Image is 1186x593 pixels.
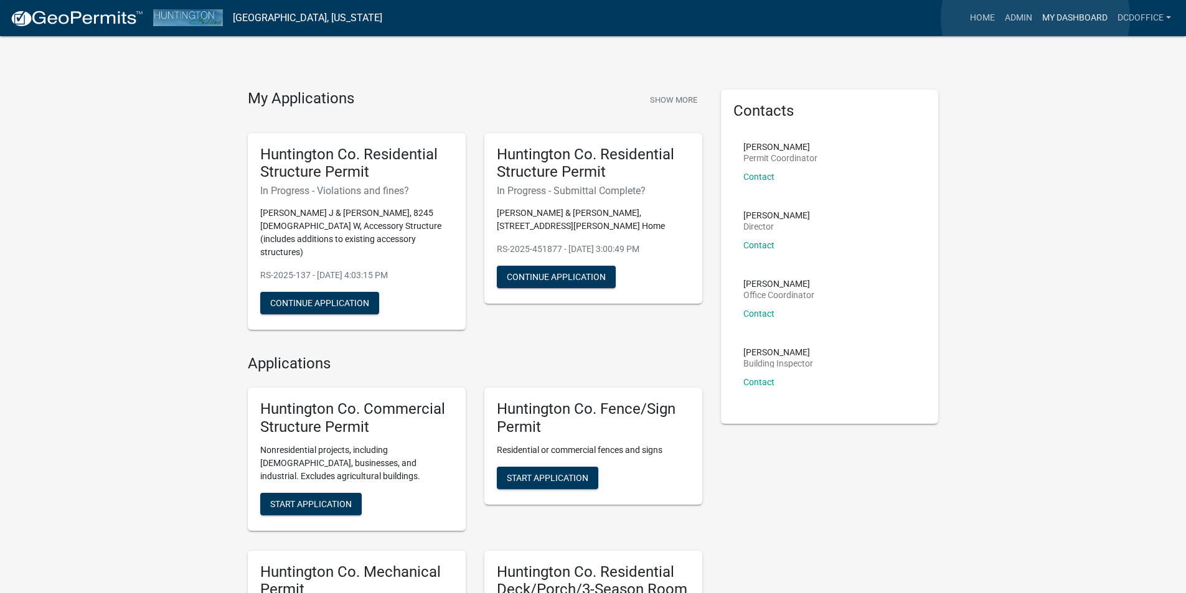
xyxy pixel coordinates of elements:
[270,498,352,508] span: Start Application
[248,90,354,108] h4: My Applications
[497,207,690,233] p: [PERSON_NAME] & [PERSON_NAME], [STREET_ADDRESS][PERSON_NAME] Home
[260,400,453,436] h5: Huntington Co. Commercial Structure Permit
[743,291,814,299] p: Office Coordinator
[260,207,453,259] p: [PERSON_NAME] J & [PERSON_NAME], 8245 [DEMOGRAPHIC_DATA] W, Accessory Structure (includes additio...
[743,240,774,250] a: Contact
[743,211,810,220] p: [PERSON_NAME]
[645,90,702,110] button: Show More
[743,154,817,162] p: Permit Coordinator
[497,185,690,197] h6: In Progress - Submittal Complete?
[743,222,810,231] p: Director
[497,444,690,457] p: Residential or commercial fences and signs
[153,9,223,26] img: Huntington County, Indiana
[743,279,814,288] p: [PERSON_NAME]
[743,172,774,182] a: Contact
[497,400,690,436] h5: Huntington Co. Fence/Sign Permit
[260,185,453,197] h6: In Progress - Violations and fines?
[743,377,774,387] a: Contact
[233,7,382,29] a: [GEOGRAPHIC_DATA], [US_STATE]
[743,348,813,357] p: [PERSON_NAME]
[507,472,588,482] span: Start Application
[260,146,453,182] h5: Huntington Co. Residential Structure Permit
[1000,6,1037,30] a: Admin
[1037,6,1113,30] a: My Dashboard
[743,359,813,368] p: Building Inspector
[260,444,453,483] p: Nonresidential projects, including [DEMOGRAPHIC_DATA], businesses, and industrial. Excludes agric...
[743,309,774,319] a: Contact
[733,102,926,120] h5: Contacts
[497,243,690,256] p: RS-2025-451877 - [DATE] 3:00:49 PM
[497,146,690,182] h5: Huntington Co. Residential Structure Permit
[497,467,598,489] button: Start Application
[743,142,817,151] p: [PERSON_NAME]
[497,266,616,288] button: Continue Application
[260,269,453,282] p: RS-2025-137 - [DATE] 4:03:15 PM
[260,493,362,515] button: Start Application
[260,292,379,314] button: Continue Application
[965,6,1000,30] a: Home
[248,355,702,373] h4: Applications
[1113,6,1176,30] a: DCDOffice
